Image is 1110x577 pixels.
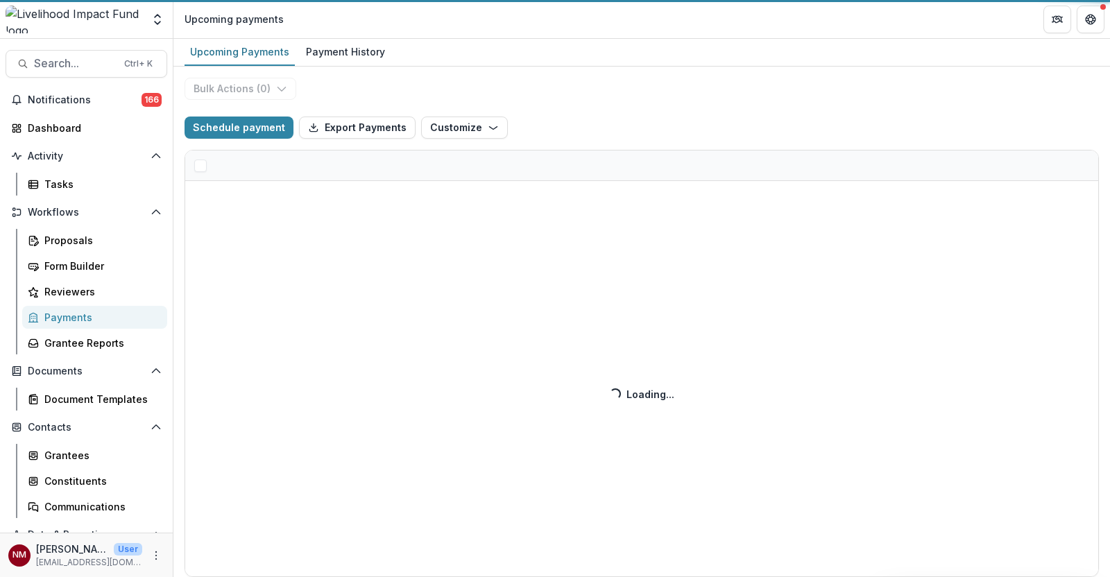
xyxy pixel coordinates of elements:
[12,551,26,560] div: Njeri Muthuri
[22,331,167,354] a: Grantee Reports
[6,89,167,111] button: Notifications166
[34,57,116,70] span: Search...
[142,93,162,107] span: 166
[28,529,145,541] span: Data & Reporting
[36,556,142,569] p: [EMAIL_ADDRESS][DOMAIN_NAME]
[185,42,295,62] div: Upcoming Payments
[28,94,142,106] span: Notifications
[300,42,391,62] div: Payment History
[6,50,167,78] button: Search...
[114,543,142,556] p: User
[44,448,156,463] div: Grantees
[22,173,167,196] a: Tasks
[28,207,145,218] span: Workflows
[22,444,167,467] a: Grantees
[22,495,167,518] a: Communications
[44,392,156,406] div: Document Templates
[22,388,167,411] a: Document Templates
[1043,6,1071,33] button: Partners
[44,310,156,325] div: Payments
[22,306,167,329] a: Payments
[6,416,167,438] button: Open Contacts
[44,474,156,488] div: Constituents
[28,121,156,135] div: Dashboard
[6,145,167,167] button: Open Activity
[6,524,167,546] button: Open Data & Reporting
[28,422,145,433] span: Contacts
[6,360,167,382] button: Open Documents
[185,78,296,100] button: Bulk Actions (0)
[300,39,391,66] a: Payment History
[22,470,167,492] a: Constituents
[185,12,284,26] div: Upcoming payments
[44,499,156,514] div: Communications
[22,280,167,303] a: Reviewers
[44,284,156,299] div: Reviewers
[22,255,167,277] a: Form Builder
[148,547,164,564] button: More
[28,365,145,377] span: Documents
[28,150,145,162] span: Activity
[1077,6,1104,33] button: Get Help
[6,201,167,223] button: Open Workflows
[121,56,155,71] div: Ctrl + K
[22,229,167,252] a: Proposals
[6,6,142,33] img: Livelihood Impact Fund logo
[44,336,156,350] div: Grantee Reports
[36,542,108,556] p: [PERSON_NAME]
[179,9,289,29] nav: breadcrumb
[6,117,167,139] a: Dashboard
[185,39,295,66] a: Upcoming Payments
[44,177,156,191] div: Tasks
[148,6,167,33] button: Open entity switcher
[44,259,156,273] div: Form Builder
[44,233,156,248] div: Proposals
